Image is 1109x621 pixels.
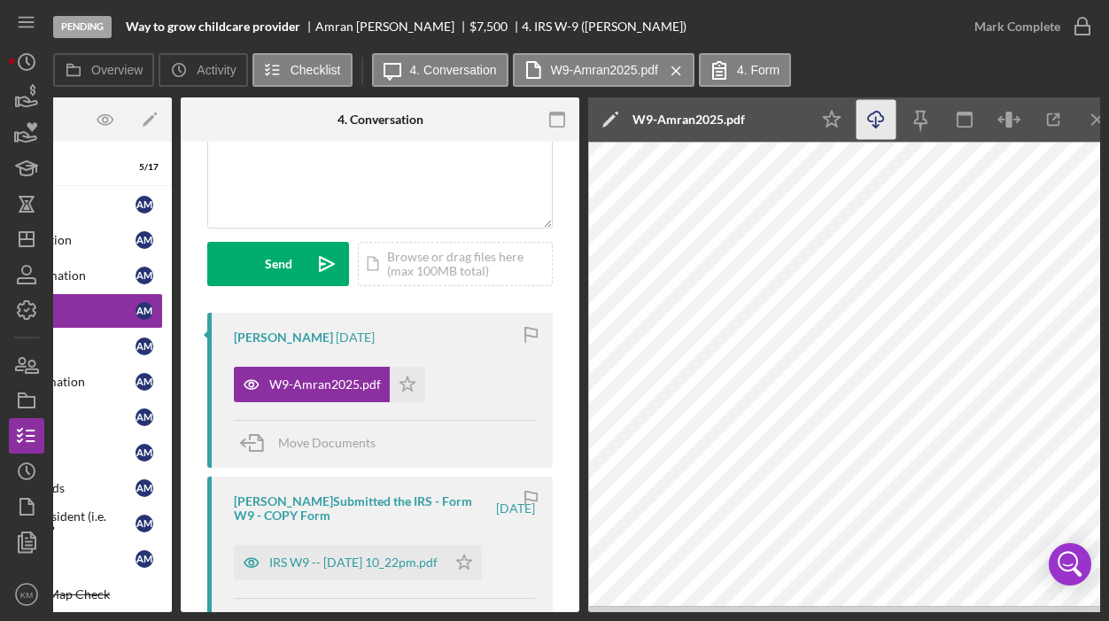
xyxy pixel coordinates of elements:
[159,53,247,87] button: Activity
[20,590,33,600] text: KM
[265,242,292,286] div: Send
[737,63,779,77] label: 4. Form
[136,338,153,355] div: A M
[336,330,375,345] time: 2025-09-23 02:24
[974,9,1060,44] div: Mark Complete
[522,19,686,34] div: 4. IRS W-9 ([PERSON_NAME])
[957,9,1100,44] button: Mark Complete
[372,53,508,87] button: 4. Conversation
[91,63,143,77] label: Overview
[551,63,658,77] label: W9-Amran2025.pdf
[252,53,353,87] button: Checklist
[207,242,349,286] button: Send
[469,19,508,34] span: $7,500
[234,367,425,402] button: W9-Amran2025.pdf
[136,479,153,497] div: A M
[136,373,153,391] div: A M
[269,377,381,392] div: W9-Amran2025.pdf
[127,162,159,173] div: 5 / 17
[136,550,153,568] div: A M
[337,113,423,127] div: 4. Conversation
[136,515,153,532] div: A M
[53,53,154,87] button: Overview
[315,19,469,34] div: Amran [PERSON_NAME]
[9,577,44,612] button: KM
[53,16,112,38] div: Pending
[126,19,300,34] b: Way to grow childcare provider
[197,63,236,77] label: Activity
[234,330,333,345] div: [PERSON_NAME]
[136,231,153,249] div: A M
[269,555,438,570] div: IRS W9 -- [DATE] 10_22pm.pdf
[410,63,497,77] label: 4. Conversation
[278,435,376,450] span: Move Documents
[632,113,745,127] div: W9-Amran2025.pdf
[1049,543,1091,586] div: Open Intercom Messenger
[234,545,482,580] button: IRS W9 -- [DATE] 10_22pm.pdf
[136,408,153,426] div: A M
[234,494,493,523] div: [PERSON_NAME] Submitted the IRS - Form W9 - COPY Form
[496,501,535,516] time: 2025-09-23 02:22
[136,302,153,320] div: A M
[234,421,393,465] button: Move Documents
[699,53,791,87] button: 4. Form
[291,63,341,77] label: Checklist
[136,444,153,462] div: A M
[136,267,153,284] div: A M
[513,53,694,87] button: W9-Amran2025.pdf
[136,196,153,213] div: A M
